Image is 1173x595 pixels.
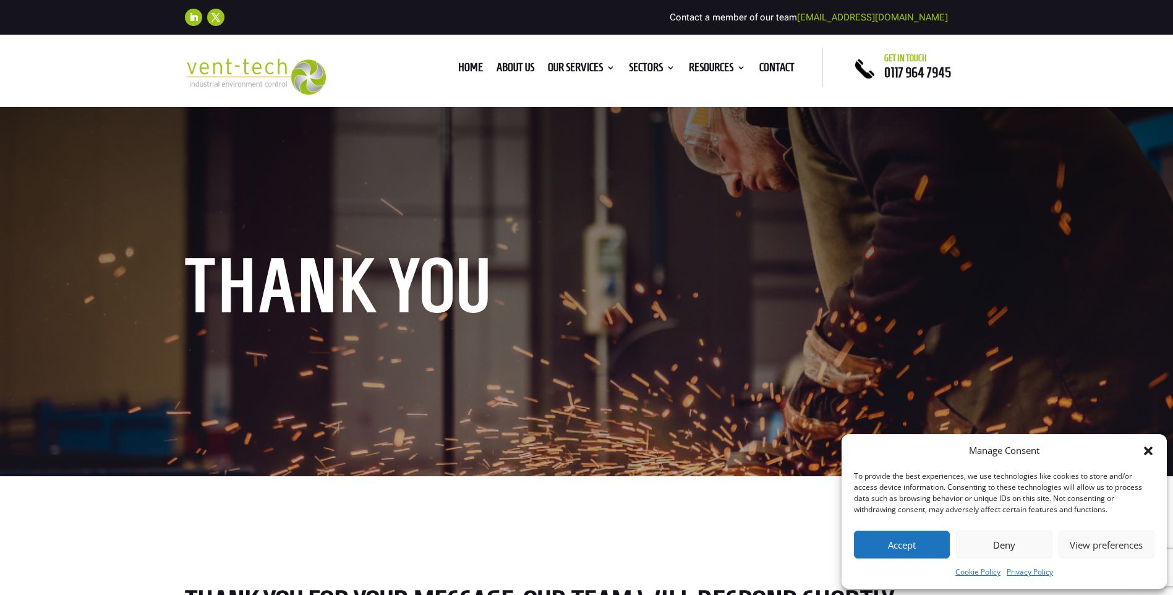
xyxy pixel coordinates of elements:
a: Home [458,63,483,77]
a: Follow on X [207,9,224,26]
button: Accept [854,531,950,559]
a: About us [497,63,534,77]
button: Deny [956,531,1052,559]
div: Manage Consent [969,443,1039,458]
a: Resources [689,63,746,77]
img: 2023-09-27T08_35_16.549ZVENT-TECH---Clear-background [185,58,326,95]
a: Privacy Policy [1007,565,1053,580]
span: Get in touch [884,53,927,63]
a: Cookie Policy [955,565,1000,580]
a: Our Services [548,63,615,77]
a: Sectors [629,63,675,77]
button: View preferences [1059,531,1154,559]
a: Contact [759,63,795,77]
a: Follow on LinkedIn [185,9,202,26]
a: [EMAIL_ADDRESS][DOMAIN_NAME] [797,12,948,23]
span: Contact a member of our team [670,12,948,23]
div: Close dialog [1142,445,1154,457]
div: To provide the best experiences, we use technologies like cookies to store and/or access device i... [854,471,1153,515]
a: 0117 964 7945 [884,65,951,80]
